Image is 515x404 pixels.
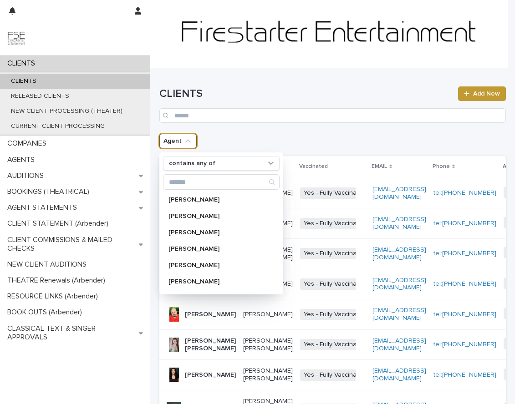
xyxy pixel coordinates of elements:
[163,175,279,189] input: Search
[168,278,265,285] p: [PERSON_NAME]
[300,369,370,381] span: Yes - Fully Vaccinated
[4,156,42,164] p: AGENTS
[458,86,506,101] a: Add New
[372,162,387,172] p: EMAIL
[4,139,54,148] p: COMPANIES
[372,277,426,291] a: [EMAIL_ADDRESS][DOMAIN_NAME]
[299,162,328,172] p: Vaccinated
[159,134,197,148] button: Agent
[168,197,265,203] p: [PERSON_NAME]
[372,368,426,382] a: [EMAIL_ADDRESS][DOMAIN_NAME]
[4,92,76,100] p: RELEASED CLIENTS
[372,307,426,321] a: [EMAIL_ADDRESS][DOMAIN_NAME]
[4,236,139,253] p: CLIENT COMMISSIONS & MAILED CHECKS
[4,122,112,130] p: CURRENT CLIENT PROCESSING
[300,309,370,320] span: Yes - Fully Vaccinated
[433,311,496,318] a: tel:[PHONE_NUMBER]
[168,213,265,219] p: [PERSON_NAME]
[159,87,453,101] h1: CLIENTS
[4,324,139,342] p: CLASSICAL TEXT & SINGER APPROVALS
[4,276,112,285] p: THEATRE Renewals (Arbender)
[168,262,265,268] p: [PERSON_NAME]
[372,338,426,352] a: [EMAIL_ADDRESS][DOMAIN_NAME]
[433,220,496,227] a: tel:[PHONE_NUMBER]
[433,162,450,172] p: Phone
[185,337,236,353] p: [PERSON_NAME] [PERSON_NAME]
[243,337,293,353] p: [PERSON_NAME] [PERSON_NAME]
[185,311,236,318] p: [PERSON_NAME]
[169,160,215,167] p: contains any of
[372,186,426,200] a: [EMAIL_ADDRESS][DOMAIN_NAME]
[159,108,506,123] input: Search
[372,216,426,230] a: [EMAIL_ADDRESS][DOMAIN_NAME]
[433,281,496,287] a: tel:[PHONE_NUMBER]
[433,372,496,378] a: tel:[PHONE_NUMBER]
[4,203,84,212] p: AGENT STATEMENTS
[243,311,293,318] p: [PERSON_NAME]
[168,229,265,236] p: [PERSON_NAME]
[4,219,116,228] p: CLIENT STATEMENT (Arbender)
[300,248,370,259] span: Yes - Fully Vaccinated
[433,190,496,196] a: tel:[PHONE_NUMBER]
[473,91,500,97] span: Add New
[4,292,105,301] p: RESOURCE LINKS (Arbender)
[4,107,130,115] p: NEW CLIENT PROCESSING (THEATER)
[300,218,370,229] span: Yes - Fully Vaccinated
[433,341,496,348] a: tel:[PHONE_NUMBER]
[243,367,293,383] p: [PERSON_NAME] [PERSON_NAME]
[4,260,94,269] p: NEW CLIENT AUDITIONS
[185,371,236,379] p: [PERSON_NAME]
[4,187,97,196] p: BOOKINGS (THEATRICAL)
[372,247,426,261] a: [EMAIL_ADDRESS][DOMAIN_NAME]
[4,59,42,68] p: CLIENTS
[7,30,25,48] img: 9JgRvJ3ETPGCJDhvPVA5
[433,250,496,257] a: tel:[PHONE_NUMBER]
[163,174,280,190] div: Search
[4,308,89,317] p: BOOK OUTS (Arbender)
[300,278,370,290] span: Yes - Fully Vaccinated
[4,172,51,180] p: AUDITIONS
[300,339,370,350] span: Yes - Fully Vaccinated
[4,77,44,85] p: CLIENTS
[300,187,370,199] span: Yes - Fully Vaccinated
[168,246,265,252] p: [PERSON_NAME]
